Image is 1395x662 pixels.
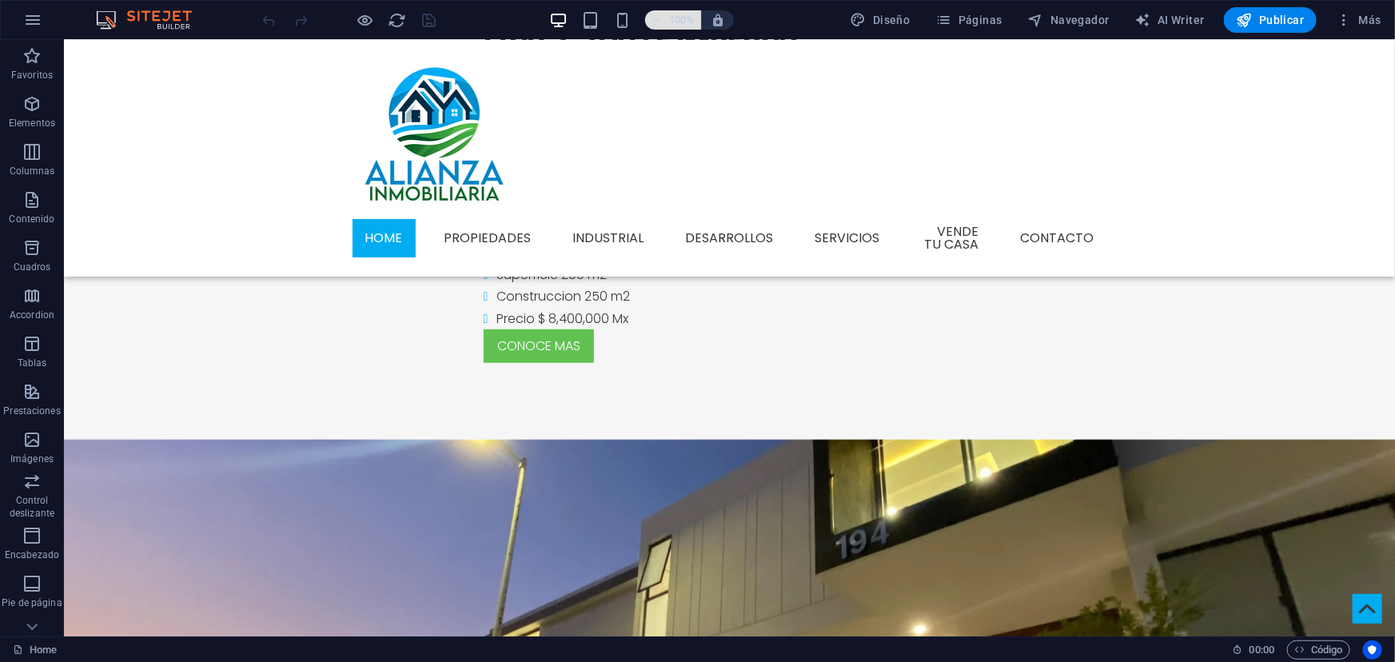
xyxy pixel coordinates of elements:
div: Diseño (Ctrl+Alt+Y) [844,7,917,33]
span: Diseño [851,12,911,28]
span: Más [1336,12,1381,28]
button: Publicar [1224,7,1317,33]
button: Páginas [930,7,1009,33]
button: 100% [645,10,702,30]
button: Más [1329,7,1388,33]
button: Diseño [844,7,917,33]
span: 00 00 [1250,640,1274,660]
p: Cuadros [14,261,51,273]
p: Encabezado [5,548,59,561]
i: Al redimensionar, ajustar el nivel de zoom automáticamente para ajustarse al dispositivo elegido. [711,13,725,27]
i: Volver a cargar página [389,11,407,30]
p: Favoritos [11,69,53,82]
button: Usercentrics [1363,640,1382,660]
span: : [1261,644,1263,656]
span: Páginas [936,12,1002,28]
h6: Tiempo de la sesión [1233,640,1275,660]
p: Imágenes [10,453,54,465]
p: Tablas [18,357,47,369]
a: Haz clic para cancelar la selección y doble clic para abrir páginas [13,640,57,660]
p: Pie de página [2,596,62,609]
img: Editor Logo [92,10,212,30]
span: Navegador [1028,12,1110,28]
span: AI Writer [1135,12,1205,28]
button: reload [388,10,407,30]
p: Columnas [10,165,55,177]
button: Código [1287,640,1350,660]
p: Contenido [9,213,54,225]
p: Prestaciones [3,405,60,417]
button: Haz clic para salir del modo de previsualización y seguir editando [356,10,375,30]
p: Accordion [10,309,54,321]
p: Elementos [9,117,55,130]
span: Código [1294,640,1343,660]
h6: 100% [669,10,695,30]
button: Navegador [1022,7,1116,33]
span: Publicar [1237,12,1305,28]
button: AI Writer [1129,7,1211,33]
